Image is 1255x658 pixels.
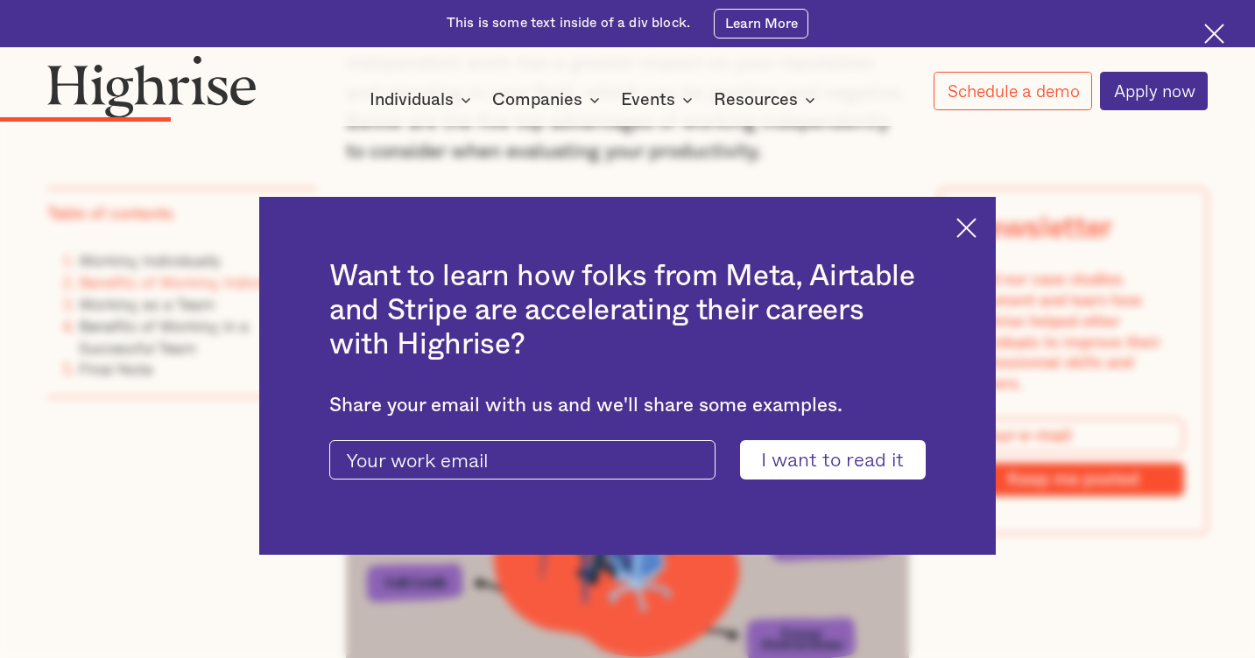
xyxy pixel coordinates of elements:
[1204,24,1224,44] img: Cross icon
[714,9,808,38] a: Learn More
[492,89,582,110] div: Companies
[47,55,257,118] img: Highrise logo
[740,440,926,479] input: I want to read it
[329,394,926,416] div: Share your email with us and we'll share some examples.
[329,440,926,479] form: current-ascender-blog-article-modal-form
[447,14,690,32] div: This is some text inside of a div block.
[956,218,977,238] img: Cross icon
[714,89,821,110] div: Resources
[934,72,1092,110] a: Schedule a demo
[714,89,798,110] div: Resources
[329,260,926,362] h2: Want to learn how folks from Meta, Airtable and Stripe are accelerating their careers with Highrise?
[492,89,605,110] div: Companies
[621,89,675,110] div: Events
[329,440,716,479] input: Your work email
[370,89,476,110] div: Individuals
[1100,72,1208,110] a: Apply now
[621,89,698,110] div: Events
[370,89,454,110] div: Individuals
